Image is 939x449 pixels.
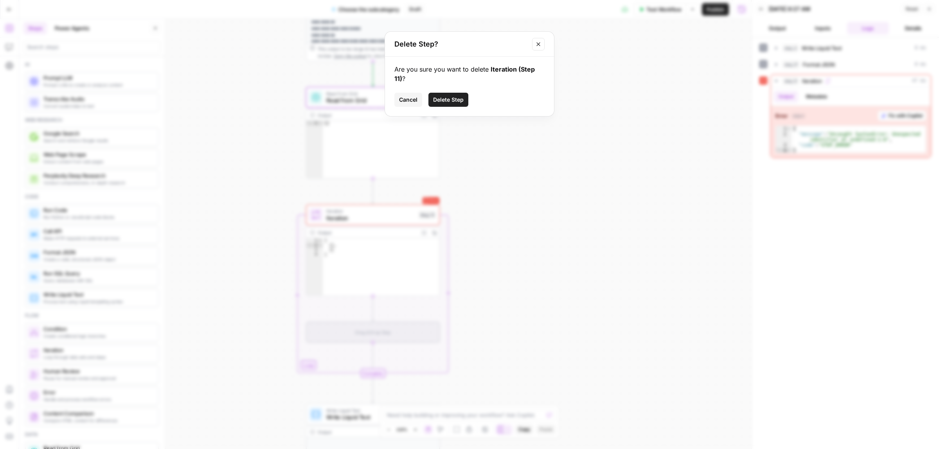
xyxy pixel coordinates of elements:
h2: Delete Step? [394,39,527,50]
div: Are you sure you want to delete ? [394,65,545,83]
button: Delete Step [428,93,468,107]
button: Close modal [532,38,545,50]
span: Delete Step [433,96,464,104]
span: Cancel [399,96,417,104]
button: Cancel [394,93,422,107]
